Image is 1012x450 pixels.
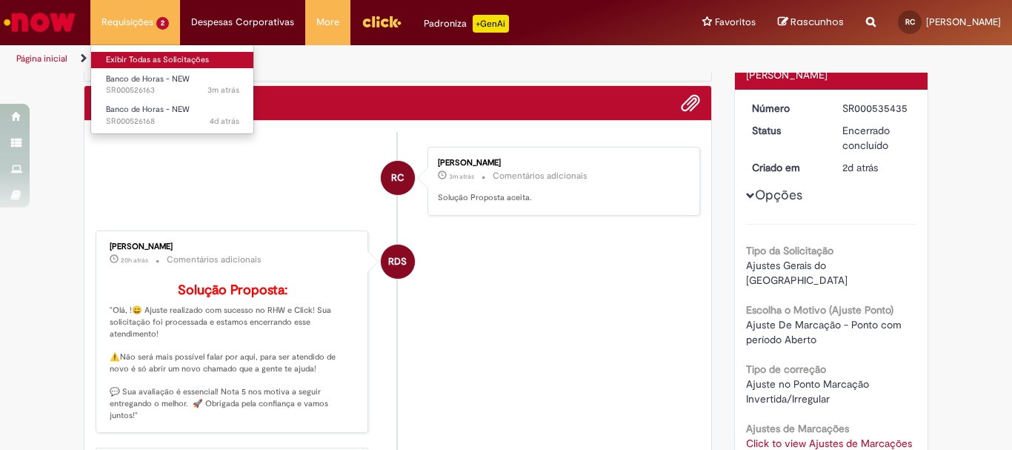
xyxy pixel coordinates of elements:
span: [PERSON_NAME] [926,16,1001,28]
span: Ajustes Gerais do [GEOGRAPHIC_DATA] [746,259,848,287]
b: Tipo de correção [746,363,826,376]
b: Escolha o Motivo (Ajuste Ponto) [746,303,893,317]
div: Raquel De Souza [381,245,415,279]
time: 27/08/2025 10:05:27 [842,161,878,174]
span: Ajuste De Marcação - Ponto com período Aberto [746,318,905,346]
a: Aberto SR000526168 : Banco de Horas - NEW [91,102,254,129]
div: [PERSON_NAME] [746,67,917,82]
b: Ajustes de Marcações [746,422,849,435]
span: Banco de Horas - NEW [106,104,190,115]
button: Adicionar anexos [681,93,700,113]
dt: Criado em [741,160,832,175]
ul: Requisições [90,44,254,134]
time: 28/08/2025 13:04:52 [121,256,148,265]
b: Tipo da Solicitação [746,244,833,257]
span: SR000526168 [106,116,239,128]
img: click_logo_yellow_360x200.png [362,10,402,33]
a: Exibir Todas as Solicitações [91,52,254,68]
span: RC [905,17,915,27]
span: Banco de Horas - NEW [106,73,190,85]
div: SR000535435 [842,101,911,116]
span: RC [391,160,405,196]
ul: Trilhas de página [11,45,664,73]
div: 27/08/2025 10:05:27 [842,160,911,175]
div: Rayna Victoria Dias Cavalcante [381,161,415,195]
div: [PERSON_NAME] [110,242,356,251]
span: Ajuste no Ponto Marcação Invertida/Irregular [746,377,872,406]
span: Requisições [101,15,153,30]
span: Despesas Corporativas [191,15,294,30]
img: ServiceNow [1,7,78,37]
time: 29/08/2025 08:49:40 [207,85,239,96]
span: SR000526163 [106,85,239,96]
time: 29/08/2025 08:50:02 [449,172,474,181]
a: Aberto SR000526163 : Banco de Horas - NEW [91,71,254,99]
a: Rascunhos [778,16,844,30]
small: Comentários adicionais [493,170,587,182]
time: 25/08/2025 17:29:42 [210,116,239,127]
span: 3m atrás [207,85,239,96]
div: Encerrado concluído [842,123,911,153]
div: Padroniza [424,15,509,33]
span: More [316,15,339,30]
small: Comentários adicionais [167,254,262,266]
span: 2d atrás [842,161,878,174]
span: 2 [156,17,169,30]
a: Página inicial [16,53,67,64]
div: [PERSON_NAME] [438,159,685,168]
dt: Número [741,101,832,116]
span: 3m atrás [449,172,474,181]
p: +GenAi [473,15,509,33]
b: Solução Proposta: [178,282,287,299]
dt: Status [741,123,832,138]
span: 4d atrás [210,116,239,127]
p: "Olá, !😄 Ajuste realizado com sucesso no RHW e Click! Sua solicitação foi processada e estamos en... [110,283,356,422]
span: Rascunhos [790,15,844,29]
p: Solução Proposta aceita. [438,192,685,204]
span: 20h atrás [121,256,148,265]
a: Click to view Ajustes de Marcações [746,437,912,450]
span: Favoritos [715,15,756,30]
span: RDS [388,244,407,279]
